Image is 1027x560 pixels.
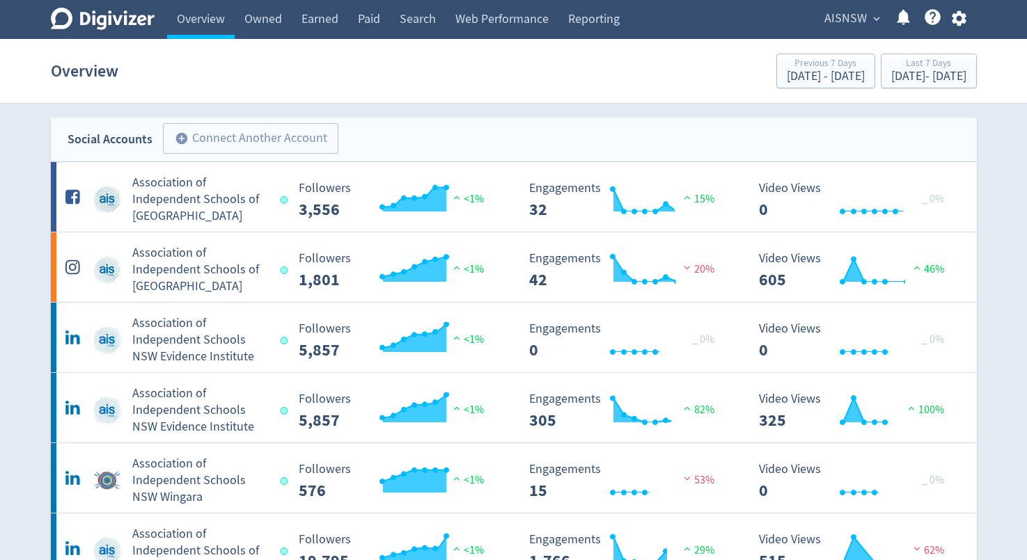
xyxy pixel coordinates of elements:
[680,403,714,417] span: 82%
[51,303,977,372] a: Association of Independent Schools NSW Evidence Institute undefinedAssociation of Independent Sch...
[904,403,918,413] img: positive-performance.svg
[51,373,977,442] a: Association of Independent Schools NSW Evidence Institute undefinedAssociation of Independent Sch...
[450,192,464,202] img: positive-performance.svg
[450,543,464,554] img: positive-performance.svg
[752,463,961,499] svg: Video Views 0
[680,192,714,206] span: 15%
[281,196,292,204] span: Data last synced: 2 Sep 2025, 4:02pm (AEST)
[450,403,484,417] span: <1%
[680,543,694,554] img: positive-performance.svg
[522,252,731,289] svg: Engagements 42
[910,262,944,276] span: 46%
[132,175,268,225] h5: Association of Independent Schools of [GEOGRAPHIC_DATA]
[787,70,865,83] div: [DATE] - [DATE]
[450,262,464,273] img: positive-performance.svg
[680,262,714,276] span: 20%
[132,315,268,365] h5: Association of Independent Schools NSW Evidence Institute
[922,473,944,487] span: _ 0%
[824,8,867,30] span: AISNSW
[752,322,961,359] svg: Video Views 0
[281,407,292,415] span: Data last synced: 2 Sep 2025, 9:02pm (AEST)
[93,397,121,424] img: Association of Independent Schools NSW Evidence Institute undefined
[450,333,464,343] img: positive-performance.svg
[680,262,694,273] img: negative-performance.svg
[522,392,731,429] svg: Engagements 305
[152,125,338,154] a: Connect Another Account
[51,49,118,93] h1: Overview
[910,543,944,557] span: 62%
[292,182,501,218] svg: Followers ---
[51,443,977,513] a: Association of Independent Schools NSW Wingara undefinedAssociation of Independent Schools NSW Wi...
[450,262,484,276] span: <1%
[450,473,484,487] span: <1%
[820,8,884,30] button: AISNSW
[680,192,694,202] img: positive-performance.svg
[522,463,731,499] svg: Engagements 15
[881,54,977,88] button: Last 7 Days[DATE]- [DATE]
[93,467,121,495] img: Association of Independent Schools NSW Wingara undefined
[132,245,268,295] h5: Association of Independent Schools of [GEOGRAPHIC_DATA]
[281,337,292,344] span: Data last synced: 2 Sep 2025, 9:02pm (AEST)
[776,54,875,88] button: Previous 7 Days[DATE] - [DATE]
[680,543,714,557] span: 29%
[68,129,152,150] div: Social Accounts
[891,58,966,70] div: Last 7 Days
[522,322,731,359] svg: Engagements 0
[680,473,694,483] img: negative-performance.svg
[891,70,966,83] div: [DATE] - [DATE]
[450,333,484,346] span: <1%
[292,322,501,359] svg: Followers ---
[281,266,292,274] span: Data last synced: 2 Sep 2025, 4:02pm (AEST)
[680,403,694,413] img: positive-performance.svg
[922,192,944,206] span: _ 0%
[450,403,464,413] img: positive-performance.svg
[51,162,977,232] a: Association of Independent Schools of NSW undefinedAssociation of Independent Schools of [GEOGRAP...
[692,333,714,346] span: _ 0%
[175,131,189,145] span: add_circle
[292,463,501,499] svg: Followers ---
[292,392,501,429] svg: Followers ---
[752,392,961,429] svg: Video Views 325
[752,182,961,218] svg: Video Views 0
[163,123,338,154] button: Connect Another Account
[132,385,268,435] h5: Association of Independent Schools NSW Evidence Institute
[910,543,924,554] img: negative-performance.svg
[292,252,501,289] svg: Followers ---
[132,456,268,506] h5: Association of Independent Schools NSW Wingara
[450,473,464,483] img: positive-performance.svg
[910,262,924,273] img: positive-performance.svg
[752,252,961,289] svg: Video Views 605
[522,182,731,218] svg: Engagements 32
[787,58,865,70] div: Previous 7 Days
[281,547,292,555] span: Data last synced: 2 Sep 2025, 9:02pm (AEST)
[281,477,292,485] span: Data last synced: 2 Sep 2025, 9:02pm (AEST)
[51,232,977,302] a: Association of Independent Schools of NSW undefinedAssociation of Independent Schools of [GEOGRAP...
[904,403,944,417] span: 100%
[870,13,883,25] span: expand_more
[93,186,121,214] img: Association of Independent Schools of NSW undefined
[93,326,121,354] img: Association of Independent Schools NSW Evidence Institute undefined
[93,256,121,284] img: Association of Independent Schools of NSW undefined
[450,192,484,206] span: <1%
[680,473,714,487] span: 53%
[450,543,484,557] span: <1%
[922,333,944,346] span: _ 0%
